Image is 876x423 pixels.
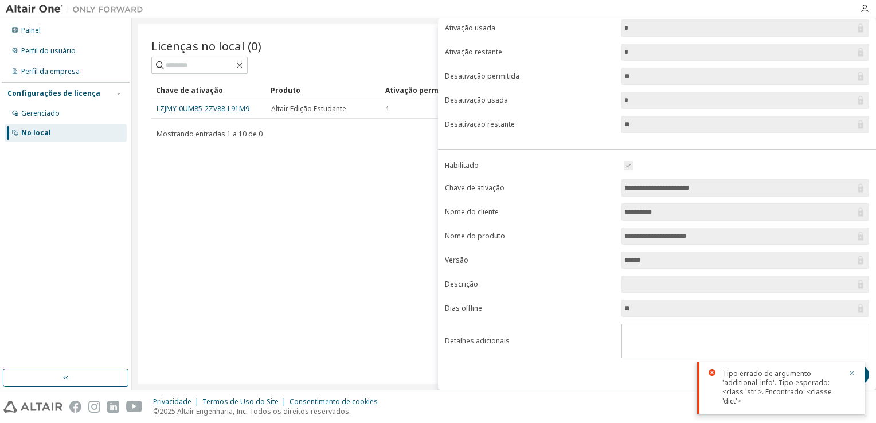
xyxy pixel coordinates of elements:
[386,104,390,113] span: 1
[88,401,100,413] img: instagram.svg
[385,81,491,99] div: Ativação permitida
[445,232,615,241] label: Nome do produto
[445,280,615,289] label: Descrição
[153,397,202,406] div: Privacidade
[151,38,261,54] span: Licenças no local (0)
[271,104,346,113] span: Altair Edição Estudante
[445,48,615,57] label: Ativação restante
[159,406,351,416] font: 2025 Altair Engenharia, Inc. Todos os direitos reservados.
[157,104,249,113] a: LZJMY-0UM85-2ZV88-L91M9
[126,401,143,413] img: youtube.svg
[445,120,615,129] label: Desativação restante
[7,89,100,98] div: Configurações de licença
[157,129,263,139] span: Mostrando entradas 1 a 10 de 0
[722,369,842,406] div: Tipo errado de argumento 'additional_info'. Tipo esperado: <class 'str'>. Encontrado: <classe 'di...
[202,397,290,406] div: Termos de Uso do Site
[445,304,615,313] label: Dias offline
[445,256,615,265] label: Versão
[445,72,615,81] label: Desativação permitida
[6,3,149,15] img: Altair Um
[271,81,376,99] div: Produto
[290,397,385,406] div: Consentimento de cookies
[445,23,615,33] label: Ativação usada
[107,401,119,413] img: linkedin.svg
[21,67,80,76] div: Perfil da empresa
[69,401,81,413] img: facebook.svg
[445,207,615,217] label: Nome do cliente
[21,128,51,138] div: No local
[21,109,60,118] div: Gerenciado
[3,401,62,413] img: altair_logo.svg
[21,46,76,56] div: Perfil do usuário
[156,81,261,99] div: Chave de ativação
[21,26,41,35] div: Painel
[445,183,615,193] label: Chave de ativação
[445,96,615,105] label: Desativação usada
[445,161,615,170] label: Habilitado
[153,406,385,416] p: ©
[445,336,615,346] label: Detalhes adicionais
